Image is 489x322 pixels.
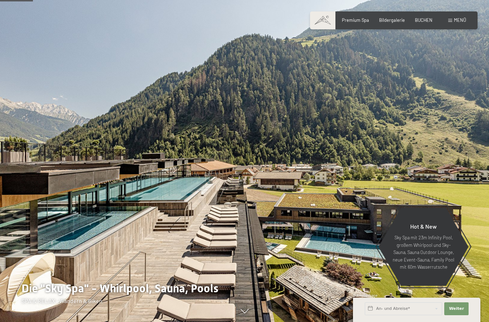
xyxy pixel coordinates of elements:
p: Sky Spa mit 23m Infinity Pool, großem Whirlpool und Sky-Sauna, Sauna Outdoor Lounge, neue Event-S... [392,234,455,270]
a: BUCHEN [415,17,432,23]
button: Weiter [444,302,469,315]
a: Hot & New Sky Spa mit 23m Infinity Pool, großem Whirlpool und Sky-Sauna, Sauna Outdoor Lounge, ne... [378,208,469,286]
span: Schnellanfrage [353,293,378,298]
span: Menü [454,17,466,23]
span: Weiter [449,306,464,312]
a: Bildergalerie [379,17,405,23]
span: Hot & New [410,223,437,230]
a: Premium Spa [342,17,369,23]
